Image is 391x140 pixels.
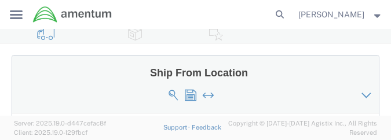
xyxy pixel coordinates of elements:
a: Feedback [192,124,221,131]
span: Karen Bowman [298,8,364,21]
img: logo [32,6,112,23]
span: Copyright © [DATE]-[DATE] Agistix Inc., All Rights Reserved [221,119,377,138]
button: [PERSON_NAME] [298,8,383,21]
span: Server: 2025.19.0-d447cefac8f [14,120,106,127]
a: Support [163,124,192,131]
span: Client: 2025.19.0-129fbcf [14,129,87,136]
